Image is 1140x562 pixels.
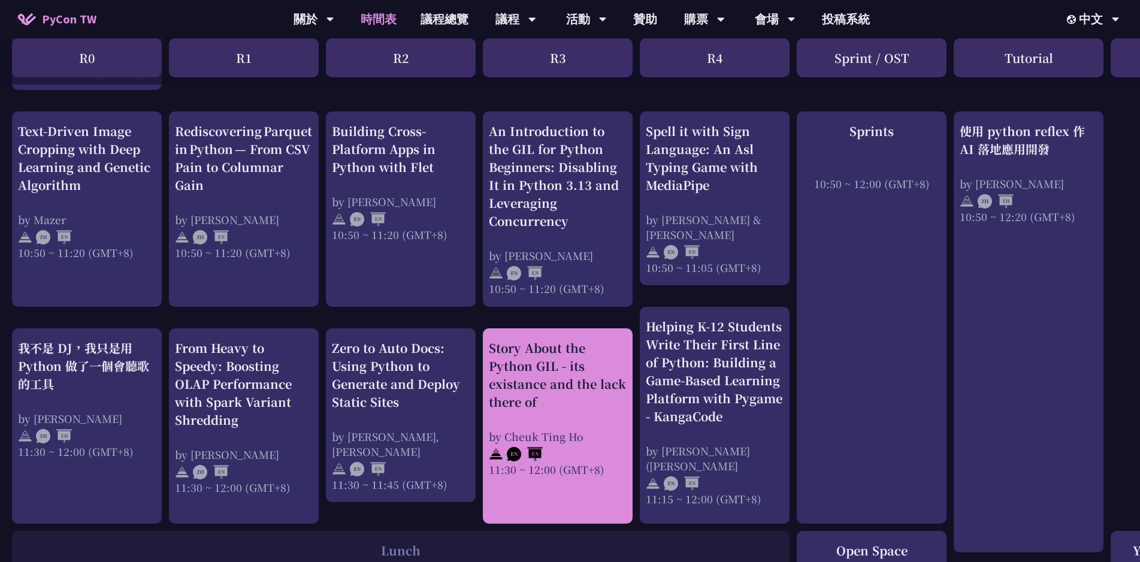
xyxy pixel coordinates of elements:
[18,122,156,297] a: Text-Driven Image Cropping with Deep Learning and Genetic Algorithm by Mazer 10:50 ~ 11:20 (GMT+8)
[489,266,503,280] img: svg+xml;base64,PHN2ZyB4bWxucz0iaHR0cDovL3d3dy53My5vcmcvMjAwMC9zdmciIHdpZHRoPSIyNCIgaGVpZ2h0PSIyNC...
[18,230,32,244] img: svg+xml;base64,PHN2ZyB4bWxucz0iaHR0cDovL3d3dy53My5vcmcvMjAwMC9zdmciIHdpZHRoPSIyNCIgaGVpZ2h0PSIyNC...
[18,339,156,513] a: 我不是 DJ，我只是用 Python 做了一個會聽歌的工具 by [PERSON_NAME] 11:30 ~ 12:00 (GMT+8)
[507,266,543,280] img: ENEN.5a408d1.svg
[489,339,627,513] a: Story About the Python GIL - its existance and the lack there of by Cheuk Ting Ho 11:30 ~ 12:00 (...
[193,465,229,479] img: ZHEN.371966e.svg
[350,212,386,226] img: ENEN.5a408d1.svg
[646,318,784,513] a: Helping K-12 Students Write Their First Line of Python: Building a Game-Based Learning Platform w...
[332,122,470,297] a: Building Cross-Platform Apps in Python with Flet by [PERSON_NAME] 10:50 ~ 11:20 (GMT+8)
[646,122,784,275] a: Spell it with Sign Language: An Asl Typing Game with MediaPipe by [PERSON_NAME] & [PERSON_NAME] 1...
[489,447,503,461] img: svg+xml;base64,PHN2ZyB4bWxucz0iaHR0cDovL3d3dy53My5vcmcvMjAwMC9zdmciIHdpZHRoPSIyNCIgaGVpZ2h0PSIyNC...
[175,480,313,495] div: 11:30 ~ 12:00 (GMT+8)
[175,122,313,194] div: Rediscovering Parquet in Python — From CSV Pain to Columnar Gain
[175,230,189,244] img: svg+xml;base64,PHN2ZyB4bWxucz0iaHR0cDovL3d3dy53My5vcmcvMjAwMC9zdmciIHdpZHRoPSIyNCIgaGVpZ2h0PSIyNC...
[664,245,700,259] img: ENEN.5a408d1.svg
[664,476,700,491] img: ENEN.5a408d1.svg
[489,122,627,230] div: An Introduction to the GIL for Python Beginners: Disabling It in Python 3.13 and Leveraging Concu...
[332,122,470,176] div: Building Cross-Platform Apps in Python with Flet
[193,230,229,244] img: ZHEN.371966e.svg
[18,339,156,393] div: 我不是 DJ，我只是用 Python 做了一個會聽歌的工具
[332,429,470,459] div: by [PERSON_NAME], [PERSON_NAME]
[489,462,627,477] div: 11:30 ~ 12:00 (GMT+8)
[646,476,660,491] img: svg+xml;base64,PHN2ZyB4bWxucz0iaHR0cDovL3d3dy53My5vcmcvMjAwMC9zdmciIHdpZHRoPSIyNCIgaGVpZ2h0PSIyNC...
[646,122,784,194] div: Spell it with Sign Language: An Asl Typing Game with MediaPipe
[797,38,947,77] div: Sprint / OST
[326,38,476,77] div: R2
[507,447,543,461] img: ENEN.5a408d1.svg
[960,176,1097,191] div: by [PERSON_NAME]
[332,227,470,242] div: 10:50 ~ 11:20 (GMT+8)
[36,230,72,244] img: ZHEN.371966e.svg
[175,447,313,462] div: by [PERSON_NAME]
[646,443,784,473] div: by [PERSON_NAME] ([PERSON_NAME]
[6,4,108,34] a: PyCon TW
[646,212,784,242] div: by [PERSON_NAME] & [PERSON_NAME]
[350,462,386,476] img: ENEN.5a408d1.svg
[646,491,784,506] div: 11:15 ~ 12:00 (GMT+8)
[175,212,313,227] div: by [PERSON_NAME]
[489,122,627,297] a: An Introduction to the GIL for Python Beginners: Disabling It in Python 3.13 and Leveraging Concu...
[175,465,189,479] img: svg+xml;base64,PHN2ZyB4bWxucz0iaHR0cDovL3d3dy53My5vcmcvMjAwMC9zdmciIHdpZHRoPSIyNCIgaGVpZ2h0PSIyNC...
[332,339,470,411] div: Zero to Auto Docs: Using Python to Generate and Deploy Static Sites
[18,429,32,443] img: svg+xml;base64,PHN2ZyB4bWxucz0iaHR0cDovL3d3dy53My5vcmcvMjAwMC9zdmciIHdpZHRoPSIyNCIgaGVpZ2h0PSIyNC...
[169,38,319,77] div: R1
[960,194,974,209] img: svg+xml;base64,PHN2ZyB4bWxucz0iaHR0cDovL3d3dy53My5vcmcvMjAwMC9zdmciIHdpZHRoPSIyNCIgaGVpZ2h0PSIyNC...
[646,245,660,259] img: svg+xml;base64,PHN2ZyB4bWxucz0iaHR0cDovL3d3dy53My5vcmcvMjAwMC9zdmciIHdpZHRoPSIyNCIgaGVpZ2h0PSIyNC...
[803,176,941,191] div: 10:50 ~ 12:00 (GMT+8)
[18,122,156,194] div: Text-Driven Image Cropping with Deep Learning and Genetic Algorithm
[489,281,627,296] div: 10:50 ~ 11:20 (GMT+8)
[175,122,313,297] a: Rediscovering Parquet in Python — From CSV Pain to Columnar Gain by [PERSON_NAME] 10:50 ~ 11:20 (...
[332,477,470,492] div: 11:30 ~ 11:45 (GMT+8)
[960,122,1097,158] div: 使用 python reflex 作 AI 落地應用開發
[489,429,627,444] div: by Cheuk Ting Ho
[489,339,627,411] div: Story About the Python GIL - its existance and the lack there of
[18,212,156,227] div: by Mazer
[18,542,784,560] div: Lunch
[332,462,346,476] img: svg+xml;base64,PHN2ZyB4bWxucz0iaHR0cDovL3d3dy53My5vcmcvMjAwMC9zdmciIHdpZHRoPSIyNCIgaGVpZ2h0PSIyNC...
[960,209,1097,224] div: 10:50 ~ 12:20 (GMT+8)
[978,194,1014,209] img: ZHZH.38617ef.svg
[175,339,313,429] div: From Heavy to Speedy: Boosting OLAP Performance with Spark Variant Shredding
[483,38,633,77] div: R3
[18,13,36,25] img: Home icon of PyCon TW 2025
[42,10,96,28] span: PyCon TW
[332,212,346,226] img: svg+xml;base64,PHN2ZyB4bWxucz0iaHR0cDovL3d3dy53My5vcmcvMjAwMC9zdmciIHdpZHRoPSIyNCIgaGVpZ2h0PSIyNC...
[175,339,313,513] a: From Heavy to Speedy: Boosting OLAP Performance with Spark Variant Shredding by [PERSON_NAME] 11:...
[646,318,784,425] div: Helping K-12 Students Write Their First Line of Python: Building a Game-Based Learning Platform w...
[640,38,790,77] div: R4
[18,245,156,260] div: 10:50 ~ 11:20 (GMT+8)
[803,122,941,140] div: Sprints
[18,444,156,459] div: 11:30 ~ 12:00 (GMT+8)
[954,38,1103,77] div: Tutorial
[960,122,1097,542] a: 使用 python reflex 作 AI 落地應用開發 by [PERSON_NAME] 10:50 ~ 12:20 (GMT+8)
[18,411,156,426] div: by [PERSON_NAME]
[36,429,72,443] img: ZHZH.38617ef.svg
[1067,15,1079,24] img: Locale Icon
[646,260,784,275] div: 10:50 ~ 11:05 (GMT+8)
[12,38,162,77] div: R0
[332,339,470,492] a: Zero to Auto Docs: Using Python to Generate and Deploy Static Sites by [PERSON_NAME], [PERSON_NAM...
[175,245,313,260] div: 10:50 ~ 11:20 (GMT+8)
[332,194,470,209] div: by [PERSON_NAME]
[489,248,627,263] div: by [PERSON_NAME]
[803,542,941,560] div: Open Space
